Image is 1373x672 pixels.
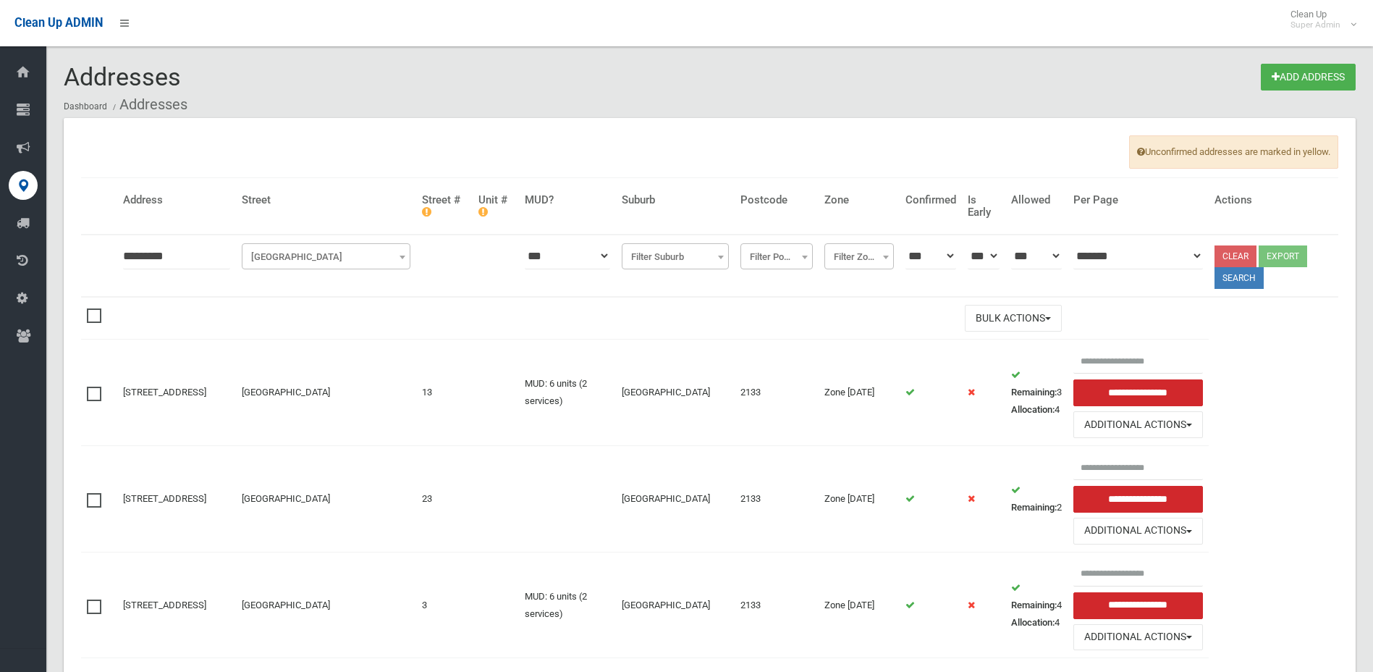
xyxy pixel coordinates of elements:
[1011,502,1057,513] strong: Remaining:
[64,101,107,112] a: Dashboard
[416,446,473,553] td: 23
[1290,20,1340,30] small: Super Admin
[525,194,609,206] h4: MUD?
[1214,267,1264,289] button: Search
[123,493,206,504] a: [STREET_ADDRESS]
[1011,194,1062,206] h4: Allowed
[735,552,819,658] td: 2133
[242,194,411,206] h4: Street
[1129,135,1338,169] span: Unconfirmed addresses are marked in yellow.
[1073,411,1204,438] button: Additional Actions
[1073,194,1204,206] h4: Per Page
[478,194,514,218] h4: Unit #
[519,552,615,658] td: MUD: 6 units (2 services)
[245,247,407,267] span: Filter Street
[1073,518,1204,545] button: Additional Actions
[740,194,813,206] h4: Postcode
[819,446,900,553] td: Zone [DATE]
[735,446,819,553] td: 2133
[905,194,956,206] h4: Confirmed
[1261,64,1356,91] a: Add Address
[1005,340,1068,446] td: 3 4
[616,446,735,553] td: [GEOGRAPHIC_DATA]
[1214,194,1332,206] h4: Actions
[968,194,1000,218] h4: Is Early
[828,247,890,267] span: Filter Zone
[1011,617,1055,628] strong: Allocation:
[744,247,809,267] span: Filter Postcode
[242,243,411,269] span: Filter Street
[616,340,735,446] td: [GEOGRAPHIC_DATA]
[1283,9,1355,30] span: Clean Up
[735,340,819,446] td: 2133
[1011,387,1057,398] strong: Remaining:
[622,194,730,206] h4: Suburb
[1011,600,1057,610] strong: Remaining:
[422,194,467,218] h4: Street #
[416,552,473,658] td: 3
[416,340,473,446] td: 13
[1073,624,1204,651] button: Additional Actions
[1005,552,1068,658] td: 4 4
[123,387,206,398] a: [STREET_ADDRESS]
[965,305,1062,332] button: Bulk Actions
[1259,245,1307,267] button: Export
[1011,404,1055,415] strong: Allocation:
[625,247,726,267] span: Filter Suburb
[109,91,187,118] li: Addresses
[123,600,206,610] a: [STREET_ADDRESS]
[236,552,417,658] td: [GEOGRAPHIC_DATA]
[740,243,813,269] span: Filter Postcode
[616,552,735,658] td: [GEOGRAPHIC_DATA]
[236,446,417,553] td: [GEOGRAPHIC_DATA]
[236,340,417,446] td: [GEOGRAPHIC_DATA]
[819,340,900,446] td: Zone [DATE]
[622,243,730,269] span: Filter Suburb
[1005,446,1068,553] td: 2
[519,340,615,446] td: MUD: 6 units (2 services)
[123,194,230,206] h4: Address
[14,16,103,30] span: Clean Up ADMIN
[1214,245,1256,267] a: Clear
[819,552,900,658] td: Zone [DATE]
[824,194,894,206] h4: Zone
[64,62,181,91] span: Addresses
[824,243,894,269] span: Filter Zone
